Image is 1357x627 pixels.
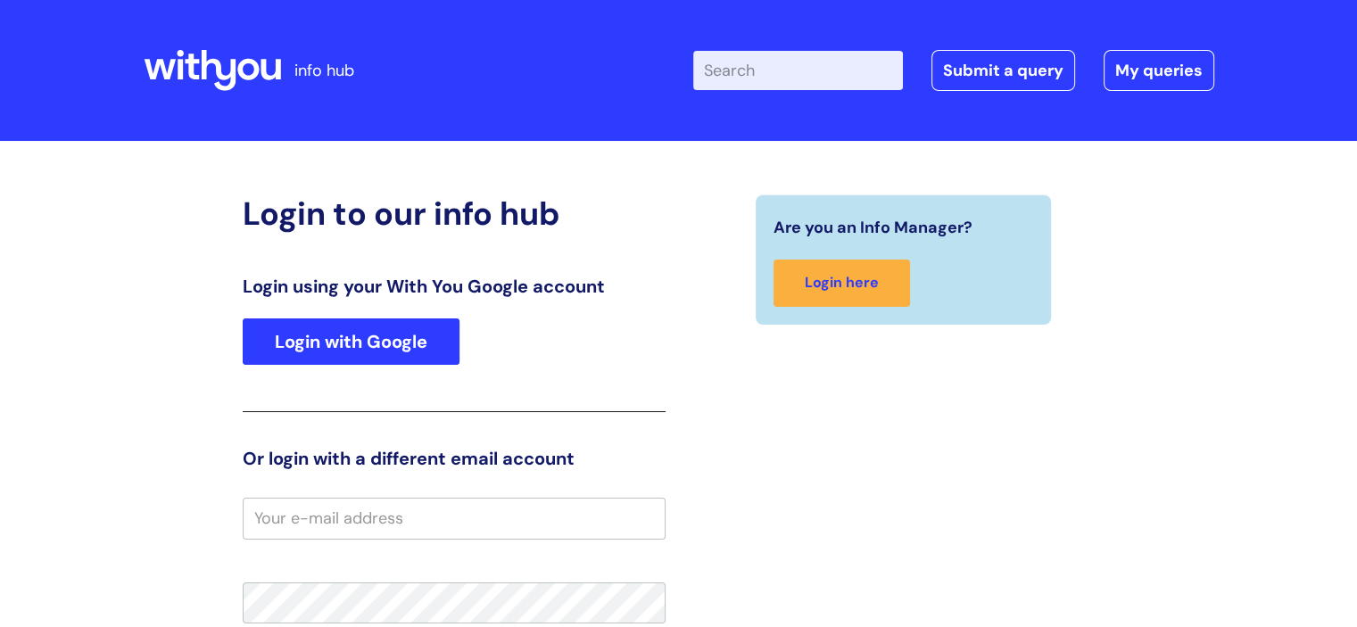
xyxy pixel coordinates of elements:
[243,276,666,297] h3: Login using your With You Google account
[693,51,903,90] input: Search
[774,260,910,307] a: Login here
[294,56,354,85] p: info hub
[243,448,666,469] h3: Or login with a different email account
[243,194,666,233] h2: Login to our info hub
[774,213,972,242] span: Are you an Info Manager?
[1104,50,1214,91] a: My queries
[243,318,459,365] a: Login with Google
[243,498,666,539] input: Your e-mail address
[931,50,1075,91] a: Submit a query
